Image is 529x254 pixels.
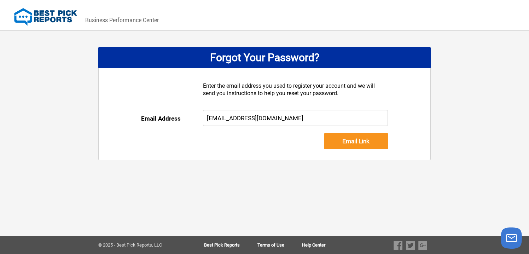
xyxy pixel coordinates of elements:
a: Help Center [302,243,325,248]
input: Email Link [324,133,388,149]
div: Email Address [141,110,203,127]
div: © 2025 - Best Pick Reports, LLC [98,243,181,248]
a: Best Pick Reports [204,243,257,248]
div: Forgot Your Password? [98,47,431,68]
img: Best Pick Reports Logo [14,8,77,26]
div: Enter the email address you used to register your account and we will send you instructions to he... [203,82,388,110]
a: Terms of Use [257,243,302,248]
button: Launch chat [501,227,522,249]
